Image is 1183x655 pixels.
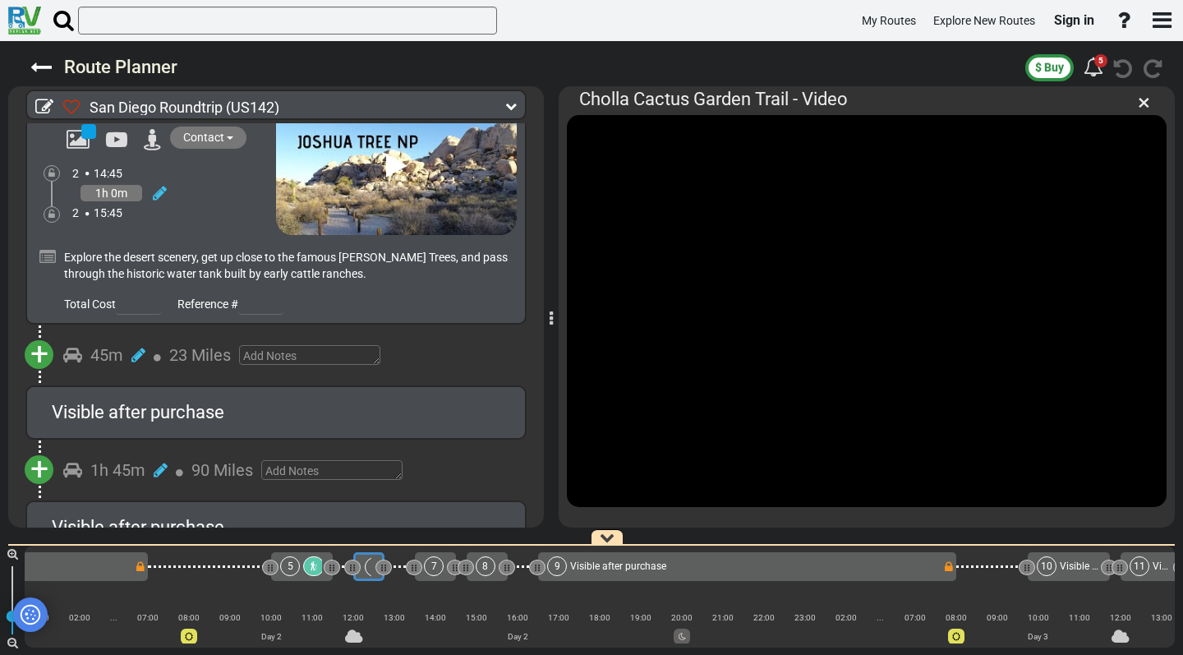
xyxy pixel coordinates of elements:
div: | [497,623,538,639]
div: 20:00 [661,610,702,625]
span: + [30,335,48,373]
div: 13:00 [374,610,415,625]
img: RvPlanetLogo.png [8,7,41,35]
div: + 45m 23 Miles [28,333,524,378]
button: Privacy and cookie settings [13,597,48,632]
div: 14:00 [415,610,456,625]
div: 10 [1037,556,1056,576]
span: Cholla Cactus Garden Trail [579,89,789,109]
div: | [209,623,251,639]
div: 10:00 [251,610,292,625]
div: 10:00 [1018,610,1059,625]
div: 6 [365,557,384,577]
span: + [30,450,48,488]
div: Visible after purchase [25,385,527,439]
div: 09:00 [209,610,251,625]
div: 5 [1084,53,1103,81]
span: × [1138,89,1150,116]
img: mqdefault.jpg [276,99,517,235]
div: Contact 2 14:45 1h 0m 2 15:45 Explore the desert scenery, get up close to the famous [PERSON_NAME... [25,69,527,325]
div: 1h 0m [81,185,142,201]
div: | [415,623,456,639]
div: + 1h 45m 90 Miles [28,448,524,493]
div: 5 [1094,54,1107,67]
div: 02:00 [826,610,867,625]
div: | [895,623,936,639]
span: - Video [793,89,848,109]
span: Day 2 [508,632,528,641]
div: | [538,623,579,639]
div: | [743,623,785,639]
button: Contact [170,127,246,149]
div: 8 [476,556,495,576]
span: Contact [183,131,224,144]
div: | [1141,623,1182,639]
div: | [977,623,1018,639]
div: 7 [424,556,444,576]
iframe: Cholla Cactus Garden in Joshua Tree National Park [575,123,1158,499]
div: 21:00 [702,610,743,625]
div: | [251,623,292,639]
div: | [59,623,100,639]
div: | [620,623,661,639]
div: 11:00 [292,610,333,625]
div: 15:00 [456,610,497,625]
span: My Routes [862,14,916,27]
span: Visible after purchase [52,517,224,537]
div: 07:00 [127,610,168,625]
div: 16:00 [497,610,538,625]
span: Visible after purchase [52,402,224,422]
span: 2 [72,206,79,219]
span: Sign in [1054,12,1094,28]
div: | [579,623,620,639]
div: 45m [90,344,123,367]
div: 11:00 [1059,610,1100,625]
a: Explore New Routes [926,5,1043,37]
sapn: Route Planner [64,57,177,77]
span: Reference # [177,298,238,311]
div: ... [867,610,894,625]
div: | [333,623,374,639]
div: 08:00 [168,610,209,625]
span: 2 [72,167,79,180]
div: | [456,623,497,639]
div: | [702,623,743,639]
div: | [127,623,168,639]
div: | [826,623,867,639]
span: Explore New Routes [933,14,1035,27]
span: 23 Miles [169,345,231,365]
div: | [1059,623,1100,639]
div: 11 [1130,556,1149,576]
span: 14:45 [94,167,122,180]
span: Visible after purchase [1060,560,1156,572]
div: 12:00 [333,610,374,625]
div: 9 [547,556,567,576]
span: 15:45 [94,206,122,219]
a: Sign in [1047,3,1102,38]
span: San Diego Roundtrip [90,99,223,116]
span: Day 2 [261,632,282,641]
button: $ Buy [1025,54,1074,81]
button: + [25,340,53,369]
div: | [1018,623,1059,639]
div: Visible after purchase [25,500,527,554]
button: + [25,455,53,484]
a: My Routes [854,5,923,37]
div: 1h 45m [90,459,145,482]
div: 12:00 [1100,610,1141,625]
div: 08:00 [936,610,977,625]
div: | [785,623,826,639]
div: 19:00 [620,610,661,625]
div: | [936,623,977,639]
div: | [867,623,894,639]
div: ... [100,610,127,625]
div: × [1138,86,1150,119]
div: 17:00 [538,610,579,625]
div: | [168,623,209,639]
span: Total Cost [64,298,116,311]
span: Visible after purchase [570,560,666,572]
div: | [374,623,415,639]
span: Explore the desert scenery, get up close to the famous [PERSON_NAME] Trees, and pass through the ... [64,251,508,280]
span: $ Buy [1035,61,1064,74]
div: 23:00 [785,610,826,625]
